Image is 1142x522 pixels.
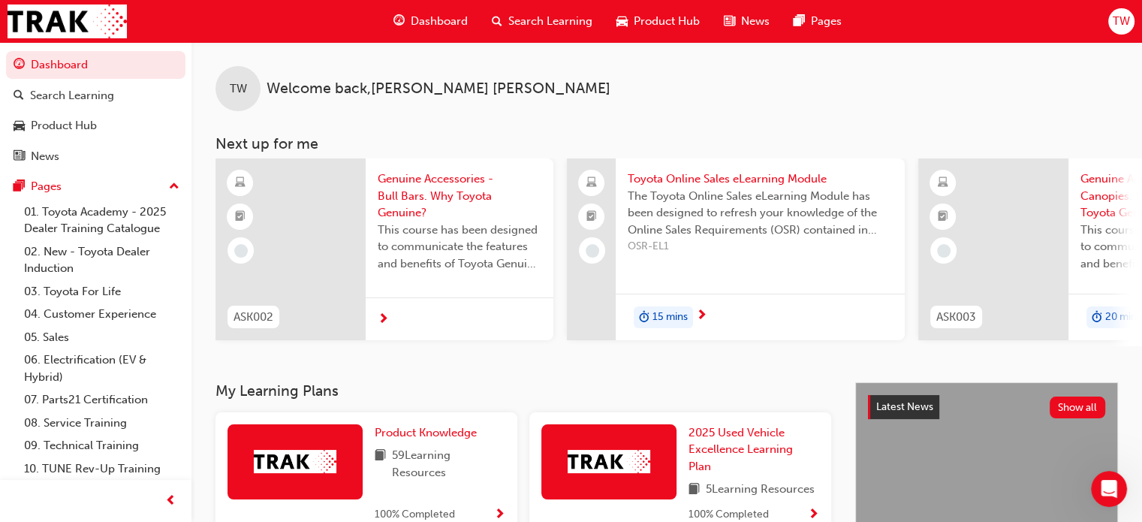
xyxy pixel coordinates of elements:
button: TW [1108,8,1134,35]
a: 06. Electrification (EV & Hybrid) [18,349,185,388]
a: News [6,143,185,170]
textarea: Message… [13,376,288,401]
div: Trak says… [12,165,288,217]
span: duration-icon [1092,308,1102,327]
span: next-icon [696,309,707,323]
div: That I do not know. I only have access to training data, so this will be a questions for your man... [12,364,246,455]
button: Home [235,6,264,35]
a: news-iconNews [712,6,782,37]
a: guage-iconDashboard [381,6,480,37]
button: Pages [6,173,185,201]
a: 2025 Used Vehicle Excellence Learning Plan [689,424,819,475]
span: booktick-icon [586,207,597,227]
strong: Waiting on you [109,187,191,198]
span: Ticket has been updated • [DATE] [80,172,239,184]
a: 07. Parts21 Certification [18,388,185,412]
strong: In progress [119,333,181,345]
a: 08. Service Training [18,412,185,435]
span: This course has been designed to communicate the features and benefits of Toyota Genuine Bull Bar... [378,222,541,273]
div: That I do not know. I only have access to training data, so this will be a questions for your man... [24,373,234,446]
div: Close [264,6,291,33]
span: news-icon [14,150,25,164]
span: next-icon [378,313,389,327]
button: DashboardSearch LearningProduct HubNews [6,48,185,173]
span: car-icon [14,119,25,133]
a: 09. Technical Training [18,434,185,457]
span: 20 mins [1105,309,1141,326]
span: ASK003 [936,309,976,326]
span: 59 Learning Resources [392,447,505,481]
span: booktick-icon [235,207,246,227]
a: 03. Toyota For Life [18,280,185,303]
span: guage-icon [393,12,405,31]
span: Dashboard [411,13,468,30]
span: Genuine Accessories - Bull Bars. Why Toyota Genuine? [378,170,541,222]
span: Search Learning [508,13,592,30]
h3: My Learning Plans [215,382,831,400]
a: 10. TUNE Rev-Up Training [18,457,185,481]
div: [DATE] [12,217,288,237]
span: booktick-icon [938,207,948,227]
span: search-icon [492,12,502,31]
div: Product Hub [31,117,97,134]
span: TW [1113,13,1130,30]
h1: Trak [73,8,98,19]
span: book-icon [689,481,700,499]
span: Show Progress [808,508,819,522]
iframe: Intercom live chat [1091,471,1127,507]
div: Trak says… [12,364,288,467]
span: learningRecordVerb_NONE-icon [937,244,951,258]
span: Show Progress [494,508,505,522]
span: Merge ID [135,61,185,73]
button: Gif picker [47,407,59,419]
a: Dashboard [6,51,185,79]
a: 05. Sales [18,326,185,349]
img: Trak [8,5,127,38]
span: learningResourceType_ELEARNING-icon [235,173,246,193]
span: 15 mins [652,309,688,326]
span: duration-icon [639,308,649,327]
span: learningRecordVerb_NONE-icon [234,244,248,258]
button: Emoji picker [23,407,35,419]
div: Search Learning [30,87,114,104]
img: Trak [254,450,336,473]
img: Trak [568,450,650,473]
a: car-iconProduct Hub [604,6,712,37]
span: pages-icon [14,180,25,194]
span: learningRecordVerb_NONE-icon [586,244,599,258]
span: News [741,13,770,30]
h3: Next up for me [191,135,1142,152]
div: News [31,148,59,165]
span: Pages [811,13,842,30]
a: ASK002Genuine Accessories - Bull Bars. Why Toyota Genuine?This course has been designed to commun... [215,158,553,340]
span: learningResourceType_ELEARNING-icon [938,173,948,193]
span: up-icon [169,177,179,197]
div: Thank you [PERSON_NAME], Just another question, will the number of vehicles sold also transfer ac... [54,237,288,300]
span: pages-icon [794,12,805,31]
span: news-icon [724,12,735,31]
button: Send a message… [258,401,282,425]
span: Product Hub [634,13,700,30]
div: Thank you [PERSON_NAME], Just another question, will the number of vehicles sold also transfer ac... [66,246,276,291]
button: Upload attachment [71,407,83,419]
span: 2025 Used Vehicle Excellence Learning Plan [689,426,793,473]
span: book-icon [375,447,386,481]
a: Toyota Online Sales eLearning ModuleThe Toyota Online Sales eLearning Module has been designed to... [567,158,905,340]
span: The Toyota Online Sales eLearning Module has been designed to refresh your knowledge of the Onlin... [628,188,893,239]
span: prev-icon [165,492,176,511]
button: go back [10,6,38,35]
a: 02. New - Toyota Dealer Induction [18,240,185,280]
div: Lisa and Menno says… [12,312,288,364]
a: Product Hub [6,112,185,140]
a: 01. Toyota Academy - 2025 Dealer Training Catalogue [18,201,185,240]
div: Profile image for Trak [43,8,67,32]
p: Active [73,19,103,34]
span: Latest News [876,400,933,413]
div: Tim says… [12,237,288,312]
button: Show all [1050,397,1106,418]
a: Product Knowledge [375,424,483,442]
a: Merge ID [103,51,197,83]
a: Latest NewsShow all [868,395,1105,419]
